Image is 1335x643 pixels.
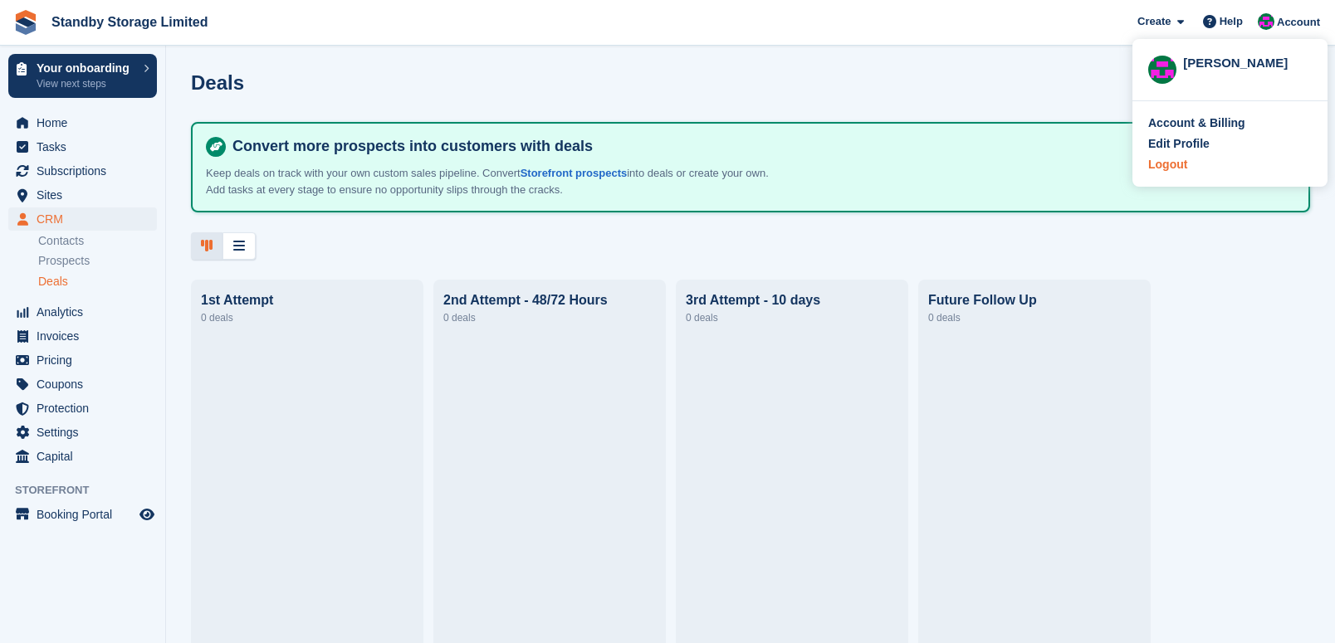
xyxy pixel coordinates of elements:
[37,300,136,324] span: Analytics
[443,293,656,308] div: 2nd Attempt - 48/72 Hours
[1137,13,1171,30] span: Create
[928,308,1141,328] div: 0 deals
[45,8,214,36] a: Standby Storage Limited
[1258,13,1274,30] img: Glenn Fisher
[1277,14,1320,31] span: Account
[8,445,157,468] a: menu
[37,76,135,91] p: View next steps
[37,62,135,74] p: Your onboarding
[37,159,136,183] span: Subscriptions
[38,273,157,290] a: Deals
[37,135,136,158] span: Tasks
[1148,114,1245,132] div: Account & Billing
[1220,13,1243,30] span: Help
[8,324,157,348] a: menu
[1148,114,1312,132] a: Account & Billing
[1148,56,1176,84] img: Glenn Fisher
[226,137,1295,156] h4: Convert more prospects into customers with deals
[201,293,413,308] div: 1st Attempt
[37,373,136,396] span: Coupons
[8,373,157,396] a: menu
[13,10,38,35] img: stora-icon-8386f47178a22dfd0bd8f6a31ec36ba5ce8667c1dd55bd0f319d3a0aa187defe.svg
[8,503,157,526] a: menu
[137,504,157,524] a: Preview store
[928,293,1141,308] div: Future Follow Up
[686,308,898,328] div: 0 deals
[37,207,136,231] span: CRM
[8,421,157,444] a: menu
[191,71,244,94] h1: Deals
[521,167,628,179] a: Storefront prospects
[8,300,157,324] a: menu
[1148,156,1187,173] div: Logout
[206,165,787,197] p: Keep deals on track with your own custom sales pipeline. Convert into deals or create your own. A...
[37,183,136,207] span: Sites
[8,397,157,420] a: menu
[8,348,157,372] a: menu
[8,54,157,98] a: Your onboarding View next steps
[1148,156,1312,173] a: Logout
[38,253,90,269] span: Prospects
[8,111,157,134] a: menu
[38,233,157,249] a: Contacts
[37,445,136,468] span: Capital
[201,308,413,328] div: 0 deals
[37,324,136,348] span: Invoices
[38,274,68,290] span: Deals
[686,293,898,308] div: 3rd Attempt - 10 days
[37,348,136,372] span: Pricing
[8,183,157,207] a: menu
[1148,135,1210,153] div: Edit Profile
[8,207,157,231] a: menu
[8,159,157,183] a: menu
[15,482,165,499] span: Storefront
[37,111,136,134] span: Home
[443,308,656,328] div: 0 deals
[1148,135,1312,153] a: Edit Profile
[37,421,136,444] span: Settings
[8,135,157,158] a: menu
[37,397,136,420] span: Protection
[38,252,157,270] a: Prospects
[1183,54,1312,69] div: [PERSON_NAME]
[37,503,136,526] span: Booking Portal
